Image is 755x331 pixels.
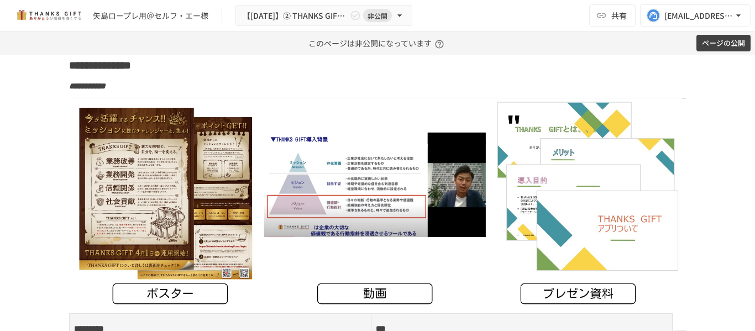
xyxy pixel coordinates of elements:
span: 非公開 [363,10,392,22]
span: 共有 [611,9,627,22]
div: [EMAIL_ADDRESS][DOMAIN_NAME] [664,9,733,23]
div: 矢島ロープレ用＠セルフ・エー様 [93,10,208,22]
button: 【[DATE]】② THANKS GIFTキックオフMTG非公開 [235,5,412,27]
p: このページは非公開になっています [308,31,447,55]
button: 共有 [589,4,636,27]
img: yBl2mVkaVfZz1asQXjAkVo92bI8uDDNf0MdxjtuN88y [69,98,686,308]
span: 【[DATE]】② THANKS GIFTキックオフMTG [243,9,348,23]
button: ページの公開 [696,35,751,52]
button: [EMAIL_ADDRESS][DOMAIN_NAME] [640,4,751,27]
img: mMP1OxWUAhQbsRWCurg7vIHe5HqDpP7qZo7fRoNLXQh [13,7,84,24]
